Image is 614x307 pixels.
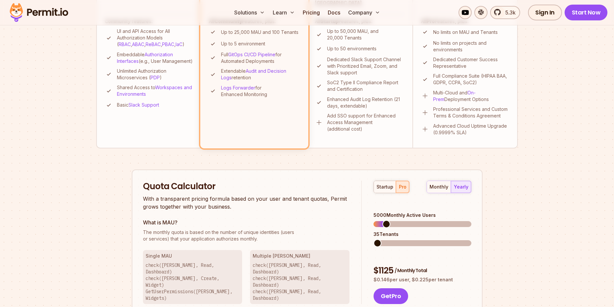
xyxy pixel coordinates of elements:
a: IaC [176,41,182,47]
p: Shared Access to [117,84,194,97]
p: Full Compliance Suite (HIPAA BAA, GDPR, CCPA, SoC2) [433,73,509,86]
p: Embeddable (e.g., User Management) [117,51,194,64]
div: 5000 Monthly Active Users [374,212,471,218]
a: On-Prem [433,90,476,102]
p: $ 0.146 per user, $ 0.225 per tenant [374,276,471,283]
p: SoC2 Type II Compliance Report and Certification [327,79,405,92]
a: Docs [325,6,343,19]
div: startup [377,184,393,190]
p: check([PERSON_NAME], Read, Dashboard) check([PERSON_NAME], Create, Widget) GetUserPermissions([PE... [146,262,240,301]
p: check([PERSON_NAME], Read, Dashboard) check([PERSON_NAME], Read, Dashboard) check([PERSON_NAME], ... [253,262,347,301]
button: Company [346,6,383,19]
a: Logs Forwarder [221,85,255,90]
p: Dedicated Customer Success Representative [433,56,509,69]
a: 5.3k [490,6,520,19]
p: Dedicated Slack Support Channel with Prioritized Email, Zoom, and Slack support [327,56,405,76]
p: for Enhanced Monitoring [221,85,300,98]
a: Authorization Interfaces [117,52,173,64]
h3: Multiple [PERSON_NAME] [253,253,347,259]
span: The monthly quota is based on the number of unique identities (users [143,229,350,236]
button: Solutions [232,6,267,19]
h3: What is MAU? [143,218,350,226]
button: GetPro [374,288,408,304]
p: Professional Services and Custom Terms & Conditions Agreement [433,106,509,119]
p: Full for Automated Deployments [221,51,300,64]
p: Up to 50 environments [327,45,377,52]
img: Permit logo [7,1,71,24]
button: Learn [270,6,297,19]
p: Multi-Cloud and Deployment Options [433,90,509,103]
p: Add SSO support for Enhanced Access Management (additional cost) [327,113,405,132]
a: Audit and Decision Logs [221,68,286,80]
div: $ 1125 [374,265,471,277]
a: PBAC [162,41,174,47]
p: With a transparent pricing formula based on your user and tenant quotas, Permit grows together wi... [143,195,350,211]
p: Extendable retention [221,68,300,81]
p: Enhanced Audit Log Retention (21 days, extendable) [327,96,405,109]
h3: Single MAU [146,253,240,259]
p: Advanced Cloud Uptime Upgrade (0.9999% SLA) [433,123,509,136]
div: monthly [430,184,448,190]
p: No limits on MAU and Tenants [433,29,498,36]
span: / Monthly Total [395,267,427,274]
p: Unlimited Authorization Microservices ( ) [117,68,194,81]
span: 5.3k [501,9,516,16]
p: Basic [117,102,159,108]
p: UI and API Access for All Authorization Models ( , , , , ) [117,28,194,48]
a: ReBAC [146,41,161,47]
div: 35 Tenants [374,231,471,238]
p: or services) that your application authorizes monthly. [143,229,350,242]
p: No limits on projects and environments [433,40,509,53]
a: PDP [151,75,160,80]
h2: Quota Calculator [143,181,350,192]
p: Up to 50,000 MAU, and 20,000 Tenants [327,28,405,41]
a: GitOps CI/CD Pipeline [228,52,275,57]
a: Sign In [528,5,562,20]
a: ABAC [132,41,144,47]
a: Pricing [300,6,322,19]
a: Slack Support [128,102,159,108]
p: Up to 25,000 MAU and 100 Tenants [221,29,298,36]
a: Start Now [565,5,608,20]
p: Up to 5 environment [221,40,265,47]
a: RBAC [119,41,131,47]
